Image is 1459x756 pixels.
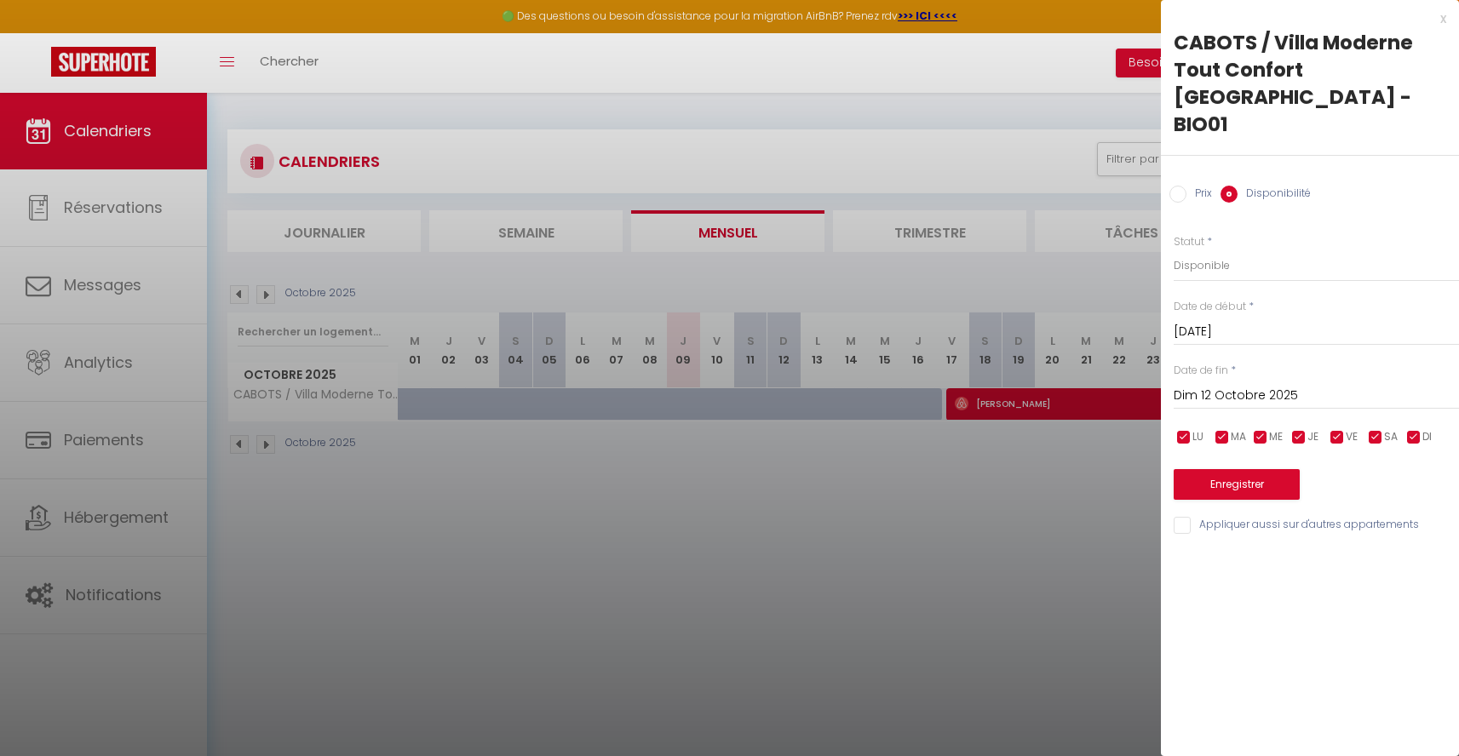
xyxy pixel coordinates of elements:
span: MA [1231,429,1246,445]
span: VE [1346,429,1358,445]
span: ME [1269,429,1283,445]
span: JE [1307,429,1318,445]
button: Enregistrer [1174,469,1300,500]
label: Statut [1174,234,1204,250]
label: Date de début [1174,299,1246,315]
span: LU [1192,429,1203,445]
div: CABOTS / Villa Moderne Tout Confort [GEOGRAPHIC_DATA] - BIO01 [1174,29,1446,138]
label: Disponibilité [1238,186,1311,204]
label: Date de fin [1174,363,1228,379]
span: DI [1422,429,1432,445]
span: SA [1384,429,1398,445]
div: x [1161,9,1446,29]
label: Prix [1186,186,1212,204]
